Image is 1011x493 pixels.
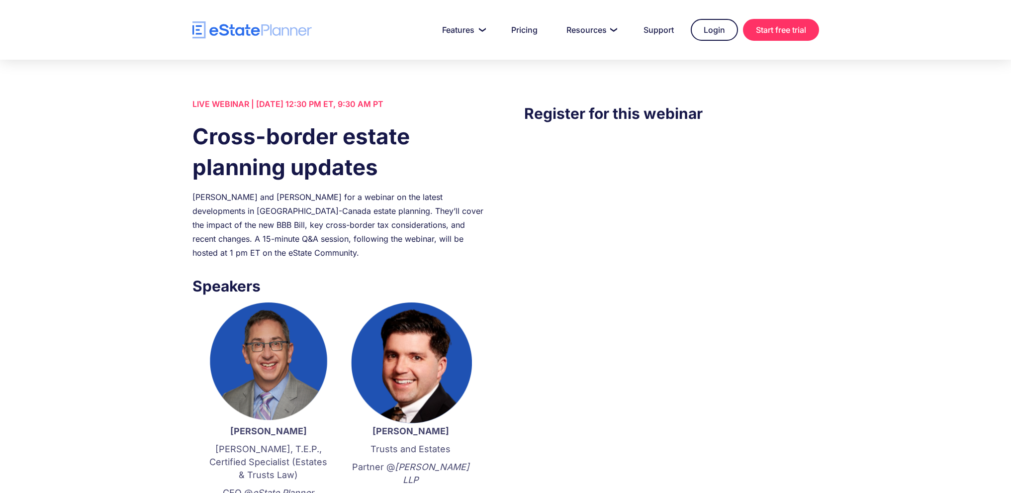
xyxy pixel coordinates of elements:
[192,21,312,39] a: home
[372,426,449,436] strong: [PERSON_NAME]
[691,19,738,41] a: Login
[524,145,819,219] iframe: Form 0
[430,20,494,40] a: Features
[192,121,487,183] h1: Cross-border estate planning updates
[207,443,330,482] p: [PERSON_NAME], T.E.P., Certified Specialist (Estates & Trusts Law)
[743,19,819,41] a: Start free trial
[350,461,472,487] p: Partner @
[192,97,487,111] div: LIVE WEBINAR | [DATE] 12:30 PM ET, 9:30 AM PT
[350,443,472,456] p: Trusts and Estates
[524,102,819,125] h3: Register for this webinar
[192,275,487,297] h3: Speakers
[395,462,469,485] em: [PERSON_NAME] LLP
[554,20,627,40] a: Resources
[192,190,487,260] div: [PERSON_NAME] and [PERSON_NAME] for a webinar on the latest developments in [GEOGRAPHIC_DATA]-Can...
[230,426,307,436] strong: [PERSON_NAME]
[632,20,686,40] a: Support
[499,20,550,40] a: Pricing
